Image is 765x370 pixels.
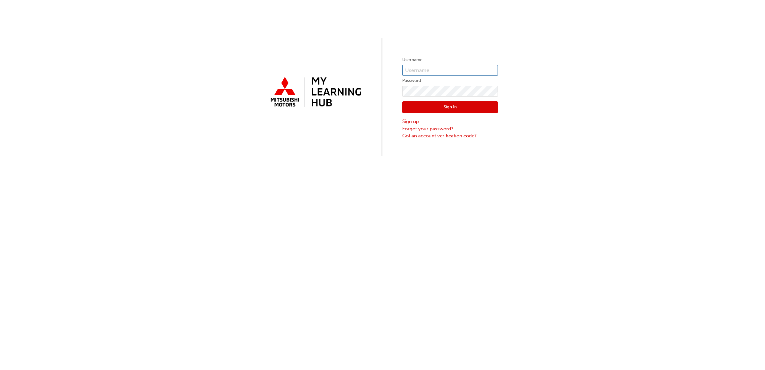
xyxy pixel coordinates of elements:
[402,132,498,140] a: Got an account verification code?
[402,77,498,84] label: Password
[402,65,498,76] input: Username
[402,56,498,64] label: Username
[402,101,498,113] button: Sign In
[267,74,363,111] img: mmal
[402,118,498,125] a: Sign up
[402,125,498,133] a: Forgot your password?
